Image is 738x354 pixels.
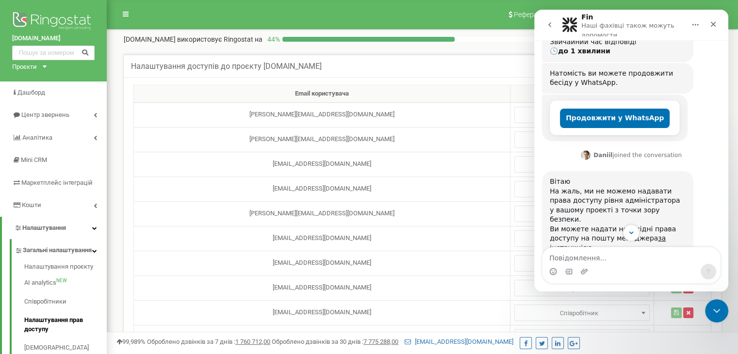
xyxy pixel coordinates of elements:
span: Співробітник [518,306,646,320]
td: [EMAIL_ADDRESS][DOMAIN_NAME] [134,177,510,201]
th: Рівень доступу [510,85,654,103]
a: Налаштування прав доступу [24,311,107,338]
span: Співробітник [518,232,646,246]
u: 7 775 288,00 [363,338,398,345]
span: Аналiтика [22,134,52,141]
span: Адміністратор [514,280,649,296]
span: Адміністратор [514,255,649,272]
span: Адміністратор [514,206,649,222]
span: Кошти [22,201,41,209]
h5: Налаштування доступів до проєкту [DOMAIN_NAME] [131,62,322,71]
span: Співробітник [518,282,646,295]
u: 1 760 712,00 [235,338,270,345]
span: Адміністратор [518,133,646,147]
span: Адміністратор [514,329,649,346]
span: Маркетплейс інтеграцій [21,179,93,186]
span: Співробітник [518,331,646,345]
td: [EMAIL_ADDRESS][DOMAIN_NAME] [134,325,510,350]
p: 44 % [262,34,282,44]
a: AI analyticsNEW [24,274,107,292]
span: Дашборд [17,89,45,96]
a: Загальні налаштування [15,239,107,259]
span: Адміністратор [514,181,649,197]
span: Адміністратор [514,107,649,123]
span: Адміністратор [514,131,649,148]
span: Адміністратор [514,156,649,173]
span: 99,989% [116,338,146,345]
span: Оброблено дзвінків за 7 днів : [147,338,270,345]
p: [DOMAIN_NAME] [124,34,262,44]
td: [EMAIL_ADDRESS][DOMAIN_NAME] [134,275,510,300]
td: [EMAIL_ADDRESS][DOMAIN_NAME] [134,152,510,177]
span: Mini CRM [21,156,47,163]
a: [EMAIL_ADDRESS][DOMAIN_NAME] [405,338,513,345]
span: Реферальна програма [514,11,586,18]
td: [EMAIL_ADDRESS][DOMAIN_NAME] [134,300,510,325]
span: Налаштування [22,224,66,231]
td: [PERSON_NAME][EMAIL_ADDRESS][DOMAIN_NAME] [134,201,510,226]
a: Налаштування [2,217,107,240]
div: Проєкти [12,63,37,72]
input: Пошук за номером [12,46,95,60]
span: Співробітник [518,257,646,271]
td: [EMAIL_ADDRESS][DOMAIN_NAME] [134,226,510,251]
a: [DOMAIN_NAME] [12,34,95,43]
iframe: Intercom live chat [534,10,728,291]
span: Оброблено дзвінків за 30 днів : [272,338,398,345]
td: [PERSON_NAME][EMAIL_ADDRESS][DOMAIN_NAME] [134,127,510,152]
span: Співробітник [518,208,646,221]
span: Аналітик [518,158,646,172]
td: [PERSON_NAME][EMAIL_ADDRESS][DOMAIN_NAME] [134,102,510,127]
iframe: Intercom live chat [705,299,728,322]
span: Центр звернень [21,111,69,118]
a: Співробітники [24,292,107,311]
span: Адміністратор [518,109,646,122]
span: Співробітник [518,183,646,196]
span: Загальні налаштування [23,246,92,255]
span: Адміністратор [514,305,649,321]
span: Адміністратор [514,230,649,247]
span: використовує Ringostat на [177,35,262,43]
a: Налаштування проєкту [24,262,107,274]
img: Ringostat logo [12,10,95,34]
th: Email користувача [134,85,510,103]
td: [EMAIL_ADDRESS][DOMAIN_NAME] [134,251,510,275]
